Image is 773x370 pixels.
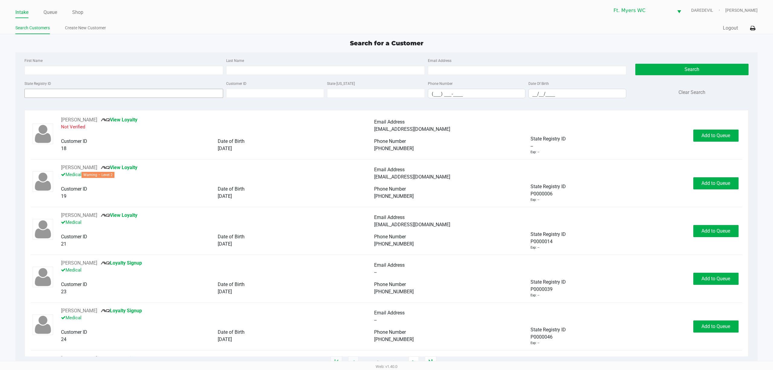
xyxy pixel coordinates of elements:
span: [PHONE_NUMBER] [374,241,414,247]
button: See customer info [61,164,97,171]
span: Add to Queue [701,323,730,329]
button: Select [673,3,685,18]
label: State Registry ID [24,81,51,86]
div: Exp: -- [531,341,539,346]
span: Date of Birth [218,282,245,287]
button: See customer info [61,116,97,124]
a: Loyalty Signup [101,356,142,361]
span: Phone Number [374,138,406,144]
a: Shop [72,8,83,17]
span: [EMAIL_ADDRESS][DOMAIN_NAME] [374,222,450,227]
span: [DATE] [218,146,232,151]
span: P0000006 [531,190,553,198]
button: See customer info [61,355,97,362]
span: Date of Birth [218,186,245,192]
span: State Registry ID [531,327,566,333]
input: Format: MM/DD/YYYY [529,89,626,98]
span: Add to Queue [701,133,730,138]
span: P0000014 [531,238,553,245]
span: [PHONE_NUMBER] [374,146,414,151]
button: See customer info [61,259,97,267]
kendo-maskedtextbox: Format: (999) 999-9999 [428,89,526,98]
span: Customer ID [61,282,87,287]
span: Customer ID [61,329,87,335]
span: Customer ID [61,138,87,144]
span: [EMAIL_ADDRESS][DOMAIN_NAME] [374,126,450,132]
div: Exp: -- [531,150,539,155]
button: Add to Queue [693,177,739,189]
span: [DATE] [218,241,232,247]
label: Last Name [226,58,244,63]
input: Format: (999) 999-9999 [428,89,525,98]
span: [EMAIL_ADDRESS][DOMAIN_NAME] [374,174,450,180]
span: Web: v1.40.0 [376,364,397,369]
span: 24 [61,336,66,342]
span: [PHONE_NUMBER] [374,336,414,342]
span: Date of Birth [218,329,245,335]
a: Intake [15,8,28,17]
p: Medical [61,314,374,321]
span: 23 [61,289,66,294]
span: Warning – Level 2 [82,172,114,178]
div: Exp: -- [531,198,539,203]
span: Phone Number [374,186,406,192]
span: Search for a Customer [350,40,423,47]
label: State [US_STATE] [327,81,355,86]
span: [DATE] [218,289,232,294]
a: View Loyalty [101,117,137,123]
span: Date of Birth [218,234,245,240]
button: See customer info [61,212,97,219]
span: Email Address [374,310,405,316]
span: Add to Queue [701,276,730,282]
span: Phone Number [374,234,406,240]
span: DAREDEVIL [691,7,725,14]
span: 1 - 20 of 900616 items [364,359,403,365]
span: Add to Queue [701,180,730,186]
div: Exp: -- [531,293,539,298]
app-submit-button: Next [409,356,419,368]
label: Phone Number [428,81,453,86]
label: Date Of Birth [528,81,549,86]
span: [PHONE_NUMBER] [374,193,414,199]
span: Phone Number [374,329,406,335]
span: Date of Birth [218,138,245,144]
label: First Name [24,58,43,63]
span: Email Address [374,214,405,220]
p: Medical [61,171,374,178]
span: Email Address [374,119,405,125]
kendo-maskedtextbox: Format: MM/DD/YYYY [528,89,626,98]
a: View Loyalty [101,165,137,170]
span: State Registry ID [531,279,566,285]
a: Loyalty Signup [101,308,142,314]
span: [PERSON_NAME] [725,7,758,14]
button: Logout [723,24,738,32]
span: Email Address [374,262,405,268]
span: Customer ID [61,234,87,240]
span: [DATE] [218,193,232,199]
a: Queue [43,8,57,17]
span: P0000046 [531,333,553,341]
a: Search Customers [15,24,50,32]
p: Not Verified [61,124,374,130]
app-submit-button: Move to last page [425,356,436,368]
span: 21 [61,241,66,247]
span: Phone Number [374,282,406,287]
span: P0000039 [531,286,553,293]
label: Customer ID [226,81,246,86]
button: Add to Queue [693,273,739,285]
span: [DATE] [218,336,232,342]
span: Email Address [374,167,405,172]
span: State Registry ID [531,136,566,142]
span: [PHONE_NUMBER] [374,289,414,294]
span: State Registry ID [531,184,566,189]
p: Medical [61,219,374,226]
span: State Registry ID [531,231,566,237]
button: Clear Search [678,89,705,96]
a: Loyalty Signup [101,260,142,266]
div: Exp: -- [531,245,539,250]
p: Medical [61,267,374,274]
span: 18 [61,146,66,151]
app-submit-button: Previous [348,356,358,368]
label: Email Address [428,58,451,63]
button: Add to Queue [693,130,739,142]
